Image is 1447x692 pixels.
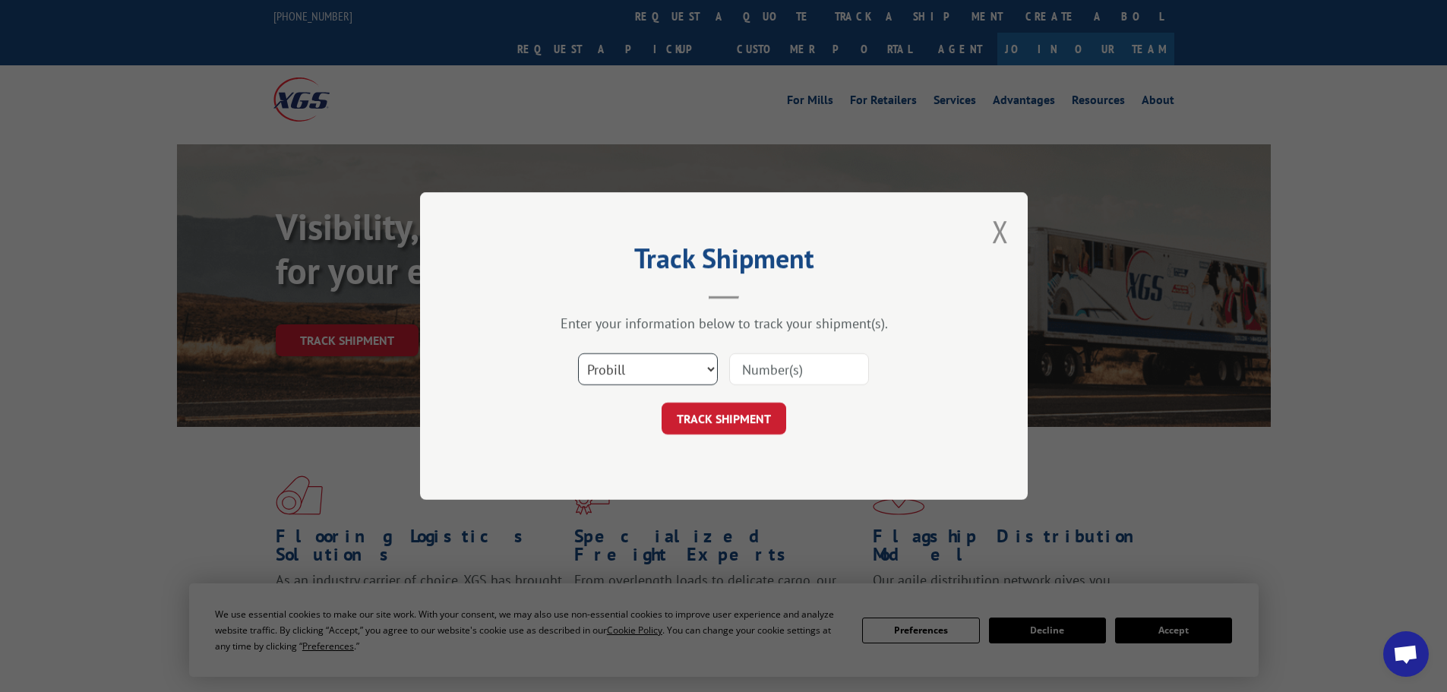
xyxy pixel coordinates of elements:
[496,314,952,332] div: Enter your information below to track your shipment(s).
[496,248,952,276] h2: Track Shipment
[662,403,786,434] button: TRACK SHIPMENT
[992,211,1009,251] button: Close modal
[729,353,869,385] input: Number(s)
[1383,631,1429,677] div: Open chat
